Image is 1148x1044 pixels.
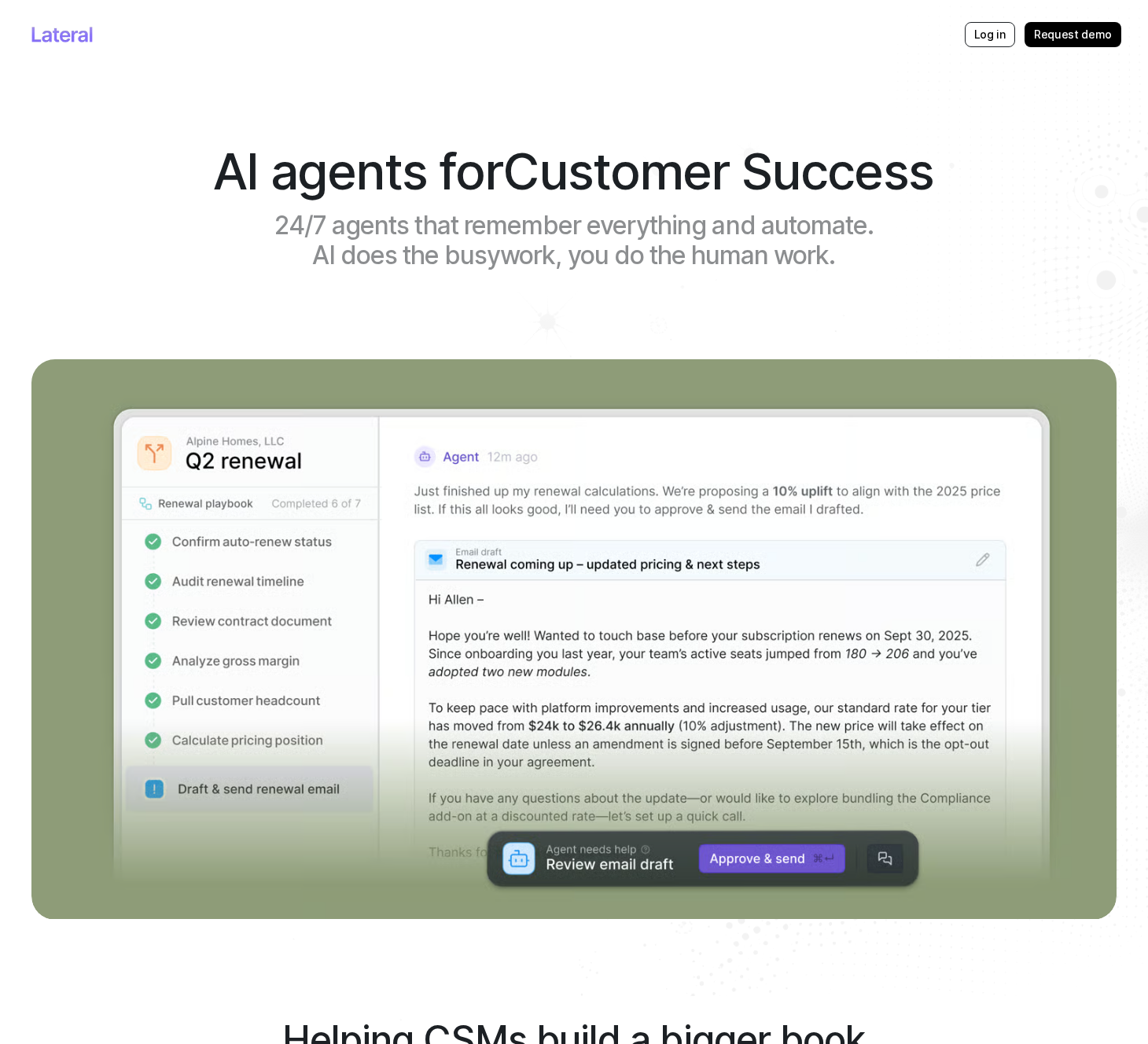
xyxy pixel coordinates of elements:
span: AI agents for [213,141,502,201]
div: Log in [965,22,1015,47]
span: Customer Success [502,141,934,201]
button: Request demo [1025,22,1121,47]
a: Logo [31,27,93,42]
h1: 24/7 agents that remember everything and automate. AI does the busywork, you do the human work. [253,211,895,271]
p: Log in [974,27,1006,42]
p: Request demo [1034,27,1112,42]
